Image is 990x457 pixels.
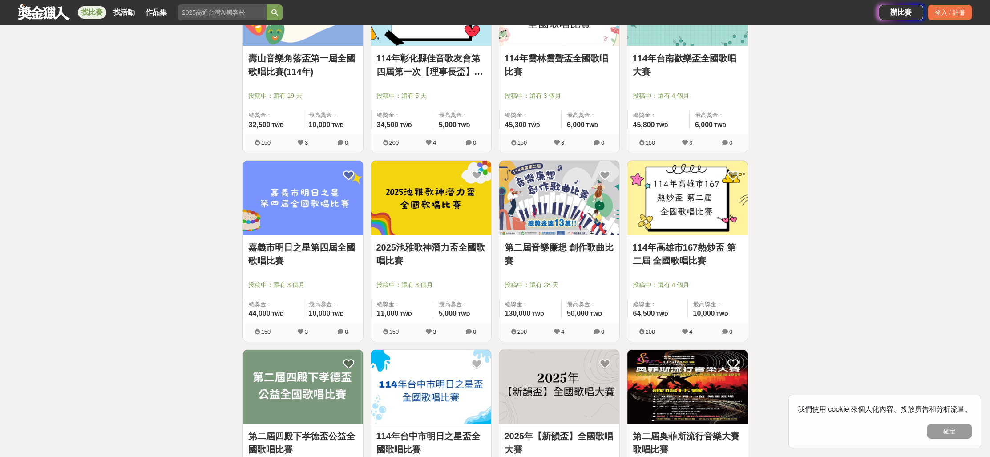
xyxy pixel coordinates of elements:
[689,139,692,146] span: 3
[271,122,283,129] span: TWD
[345,139,348,146] span: 0
[646,328,655,335] span: 200
[243,161,363,235] img: Cover Image
[248,241,358,267] a: 嘉義市明日之星第四屆全國歌唱比賽
[689,328,692,335] span: 4
[601,139,604,146] span: 0
[309,300,358,309] span: 最高獎金：
[505,280,614,290] span: 投稿中：還有 28 天
[376,280,486,290] span: 投稿中：還有 3 個月
[517,328,527,335] span: 200
[433,328,436,335] span: 3
[305,328,308,335] span: 3
[505,429,614,456] a: 2025年【新韻盃】全國歌唱大賽
[377,111,428,120] span: 總獎金：
[633,121,655,129] span: 45,800
[505,310,531,317] span: 130,000
[400,311,412,317] span: TWD
[110,6,138,19] a: 找活動
[178,4,267,20] input: 2025高通台灣AI黑客松
[433,139,436,146] span: 4
[439,300,486,309] span: 最高獎金：
[567,310,589,317] span: 50,000
[248,280,358,290] span: 投稿中：還有 3 個月
[633,310,655,317] span: 64,500
[879,5,923,20] a: 辦比賽
[567,121,585,129] span: 6,000
[243,350,363,424] img: Cover Image
[646,139,655,146] span: 150
[693,300,742,309] span: 最高獎金：
[261,328,271,335] span: 150
[633,429,742,456] a: 第二屆奧菲斯流行音樂大賽歌唱比賽
[695,121,713,129] span: 6,000
[377,310,399,317] span: 11,000
[567,111,614,120] span: 最高獎金：
[377,121,399,129] span: 34,500
[248,52,358,78] a: 壽山音樂角落盃第一屆全國歌唱比賽(114年)
[389,328,399,335] span: 150
[371,350,491,424] img: Cover Image
[798,405,972,413] span: 我們使用 cookie 來個人化內容、投放廣告和分析流量。
[656,311,668,317] span: TWD
[400,122,412,129] span: TWD
[656,122,668,129] span: TWD
[633,300,682,309] span: 總獎金：
[567,300,614,309] span: 最高獎金：
[473,328,476,335] span: 0
[505,241,614,267] a: 第二屆音樂廉想 創作歌曲比賽
[517,139,527,146] span: 150
[309,310,331,317] span: 10,000
[586,122,598,129] span: TWD
[590,311,602,317] span: TWD
[377,300,428,309] span: 總獎金：
[729,328,732,335] span: 0
[528,122,540,129] span: TWD
[439,121,457,129] span: 5,000
[627,350,748,424] img: Cover Image
[499,350,619,424] img: Cover Image
[499,161,619,235] img: Cover Image
[928,5,972,20] div: 登入 / 註冊
[633,91,742,101] span: 投稿中：還有 4 個月
[627,161,748,235] img: Cover Image
[309,121,331,129] span: 10,000
[633,52,742,78] a: 114年台南歡樂盃全國歌唱大賽
[714,122,726,129] span: TWD
[331,311,343,317] span: TWD
[331,122,343,129] span: TWD
[633,280,742,290] span: 投稿中：還有 4 個月
[601,328,604,335] span: 0
[633,111,684,120] span: 總獎金：
[309,111,358,120] span: 最高獎金：
[505,91,614,101] span: 投稿中：還有 3 個月
[458,122,470,129] span: TWD
[561,139,564,146] span: 3
[305,139,308,146] span: 3
[249,111,298,120] span: 總獎金：
[142,6,170,19] a: 作品集
[695,111,742,120] span: 最高獎金：
[505,111,556,120] span: 總獎金：
[249,310,271,317] span: 44,000
[439,310,457,317] span: 5,000
[532,311,544,317] span: TWD
[927,424,972,439] button: 確定
[78,6,106,19] a: 找比賽
[458,311,470,317] span: TWD
[473,139,476,146] span: 0
[345,328,348,335] span: 0
[376,91,486,101] span: 投稿中：還有 5 天
[376,241,486,267] a: 2025池雅歌神潛力盃全國歌唱比賽
[693,310,715,317] span: 10,000
[248,429,358,456] a: 第二屆四殿下孝德盃公益全國歌唱比賽
[371,161,491,235] img: Cover Image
